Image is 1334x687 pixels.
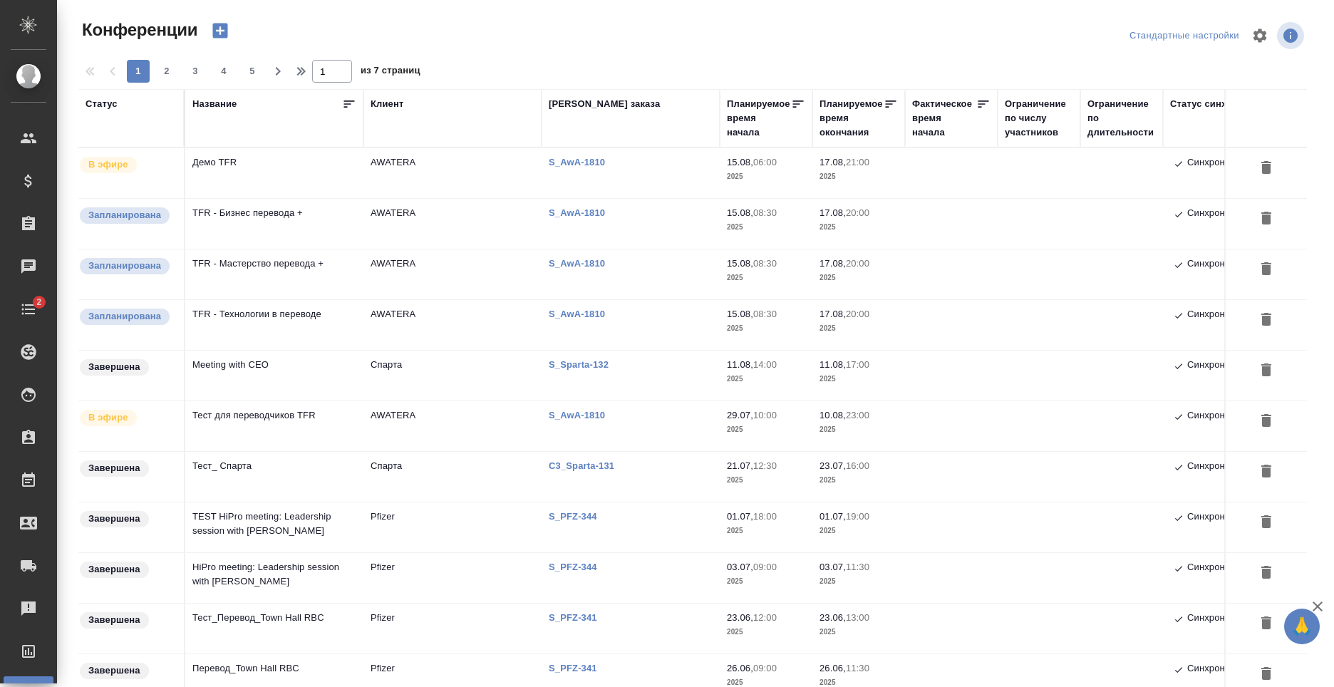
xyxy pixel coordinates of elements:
p: 2025 [819,321,898,336]
button: Удалить [1254,459,1278,485]
td: Спарта [363,452,542,502]
p: Синхронизировано [1187,459,1271,476]
p: 11:30 [846,663,869,673]
p: 17.08, [819,157,846,167]
div: Планируемое время начала [727,97,791,140]
a: S_PFZ-341 [549,612,608,623]
p: 19:00 [846,511,869,522]
div: Название [192,97,237,111]
button: 3 [184,60,207,83]
td: TFR - Бизнес перевода + [185,199,363,249]
a: S_AwA-1810 [549,258,616,269]
p: В эфире [88,157,128,172]
a: S_AwA-1810 [549,157,616,167]
p: 23.06, [727,612,753,623]
button: 2 [155,60,178,83]
p: 26.06, [727,663,753,673]
p: 11:30 [846,562,869,572]
td: AWATERA [363,300,542,350]
p: 13:00 [846,612,869,623]
span: 4 [212,64,235,78]
p: 12:30 [753,460,777,471]
p: 2025 [727,625,805,639]
p: Завершена [88,512,140,526]
a: C3_Sparta-131 [549,460,625,471]
p: 15.08, [727,309,753,319]
td: Pfizer [363,604,542,654]
button: Удалить [1254,560,1278,587]
p: Синхронизировано [1187,510,1271,527]
a: 2 [4,291,53,327]
div: Статус [86,97,118,111]
button: Удалить [1254,307,1278,334]
p: 2025 [819,423,898,437]
td: Pfizer [363,553,542,603]
p: 11.08, [819,359,846,370]
td: AWATERA [363,401,542,451]
td: Pfizer [363,502,542,552]
p: 23.07, [819,460,846,471]
div: [PERSON_NAME] заказа [549,97,660,111]
p: Синхронизировано [1187,358,1271,375]
div: Статус синхронизации [1170,97,1277,111]
td: Тест_ Спарта [185,452,363,502]
span: 3 [184,64,207,78]
p: 12:00 [753,612,777,623]
td: TFR - Технологии в переводе [185,300,363,350]
p: 08:30 [753,309,777,319]
p: 21:00 [846,157,869,167]
p: В эфире [88,410,128,425]
p: 26.06, [819,663,846,673]
button: 4 [212,60,235,83]
p: 03.07, [819,562,846,572]
div: Ограничение по числу участников [1005,97,1073,140]
p: S_AwA-1810 [549,309,616,319]
a: S_AwA-1810 [549,207,616,218]
p: 2025 [727,271,805,285]
td: AWATERA [363,148,542,198]
div: Ограничение по длительности [1087,97,1156,140]
a: S_PFZ-341 [549,663,608,673]
p: 15.08, [727,258,753,269]
a: S_AwA-1810 [549,410,616,420]
p: 09:00 [753,663,777,673]
p: Синхронизировано [1187,155,1271,172]
p: 2025 [727,170,805,184]
span: Посмотреть информацию [1277,22,1307,49]
td: TEST HiPro meeting: Leadership session with [PERSON_NAME] [185,502,363,552]
p: 14:00 [753,359,777,370]
p: Завершена [88,613,140,627]
a: S_PFZ-344 [549,511,608,522]
div: Планируемое время окончания [819,97,884,140]
a: S_Sparta-132 [549,359,619,370]
div: Фактическое время начала [912,97,976,140]
p: 23.06, [819,612,846,623]
td: AWATERA [363,199,542,249]
p: 17.08, [819,258,846,269]
p: Завершена [88,562,140,577]
button: Удалить [1254,358,1278,384]
p: 03.07, [727,562,753,572]
p: 06:00 [753,157,777,167]
p: Синхронизировано [1187,307,1271,324]
p: 17.08, [819,309,846,319]
p: 2025 [819,271,898,285]
p: Запланирована [88,309,161,324]
p: Завершена [88,663,140,678]
button: Удалить [1254,155,1278,182]
p: 21.07, [727,460,753,471]
p: Синхронизировано [1187,661,1271,678]
button: Удалить [1254,510,1278,536]
p: Синхронизировано [1187,611,1271,628]
button: 🙏 [1284,609,1320,644]
p: 2025 [819,524,898,538]
button: Удалить [1254,257,1278,283]
span: Конференции [78,19,197,41]
p: 15.08, [727,157,753,167]
td: TFR - Мастерство перевода + [185,249,363,299]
